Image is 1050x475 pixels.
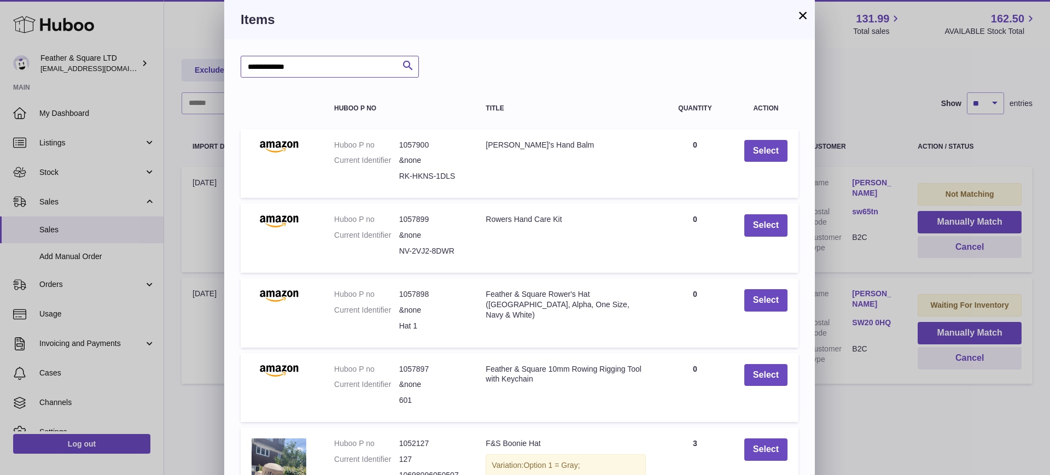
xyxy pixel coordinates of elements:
[334,155,399,166] dt: Current Identifier
[744,364,787,386] button: Select
[399,395,464,406] dd: 601
[523,461,580,470] span: Option 1 = Gray;
[399,454,464,465] dd: 127
[657,353,733,423] td: 0
[486,289,646,320] div: Feather & Square Rower's Hat ([GEOGRAPHIC_DATA], Alpha, One Size, Navy & White)
[252,140,306,153] img: Rower's Hand Balm
[399,379,464,390] dd: &none
[744,438,787,461] button: Select
[486,364,646,385] div: Feather & Square 10mm Rowing Rigging Tool with Keychain
[252,289,306,302] img: Feather & Square Rower's Hat (UK, Alpha, One Size, Navy & White)
[399,246,464,256] dd: NV-2VJ2-8DWR
[744,140,787,162] button: Select
[399,230,464,241] dd: &none
[486,214,646,225] div: Rowers Hand Care Kit
[486,438,646,449] div: F&S Boonie Hat
[252,364,306,377] img: Feather & Square 10mm Rowing Rigging Tool with Keychain
[399,321,464,331] dd: Hat 1
[334,379,399,390] dt: Current Identifier
[334,454,399,465] dt: Current Identifier
[252,214,306,227] img: Rowers Hand Care Kit
[657,203,733,273] td: 0
[334,305,399,315] dt: Current Identifier
[334,438,399,449] dt: Huboo P no
[399,364,464,374] dd: 1057897
[399,438,464,449] dd: 1052127
[475,94,657,123] th: Title
[744,289,787,312] button: Select
[334,230,399,241] dt: Current Identifier
[733,94,798,123] th: Action
[399,305,464,315] dd: &none
[657,129,733,198] td: 0
[796,9,809,22] button: ×
[399,289,464,300] dd: 1057898
[334,364,399,374] dt: Huboo P no
[334,140,399,150] dt: Huboo P no
[657,278,733,348] td: 0
[486,140,646,150] div: [PERSON_NAME]'s Hand Balm
[399,140,464,150] dd: 1057900
[657,94,733,123] th: Quantity
[241,11,798,28] h3: Items
[399,155,464,166] dd: &none
[334,289,399,300] dt: Huboo P no
[399,171,464,181] dd: RK-HKNS-1DLS
[334,214,399,225] dt: Huboo P no
[323,94,475,123] th: Huboo P no
[744,214,787,237] button: Select
[399,214,464,225] dd: 1057899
